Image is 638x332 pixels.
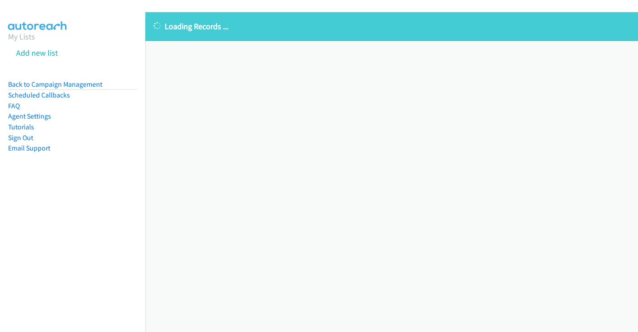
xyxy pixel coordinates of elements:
[16,48,58,58] a: Add new list
[8,112,51,120] a: Agent Settings
[8,123,34,131] a: Tutorials
[153,20,630,32] p: Loading Records ...
[8,133,33,142] a: Sign Out
[8,102,20,110] a: FAQ
[8,144,50,152] a: Email Support
[8,80,102,89] a: Back to Campaign Management
[8,31,35,42] a: My Lists
[8,91,70,99] a: Scheduled Callbacks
